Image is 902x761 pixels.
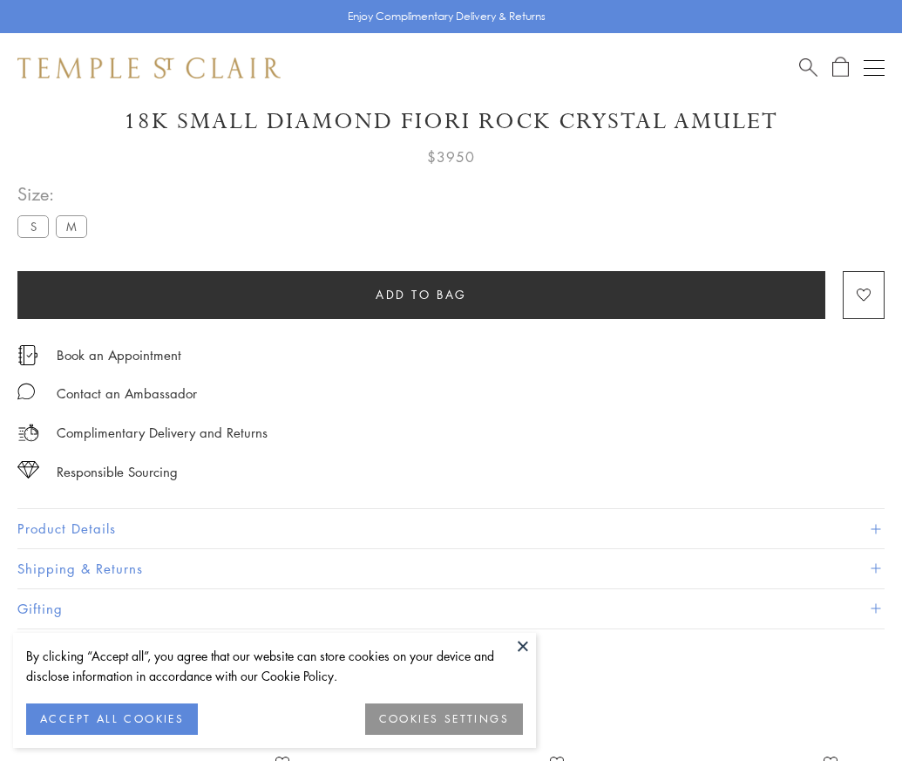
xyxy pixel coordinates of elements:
img: icon_sourcing.svg [17,461,39,479]
span: Add to bag [376,285,467,304]
div: Contact an Ambassador [57,383,197,404]
img: icon_appointment.svg [17,345,38,365]
a: Open Shopping Bag [832,57,849,78]
span: $3950 [427,146,475,168]
button: Product Details [17,509,885,548]
div: Responsible Sourcing [57,461,178,483]
img: MessageIcon-01_2.svg [17,383,35,400]
p: Complimentary Delivery and Returns [57,422,268,444]
a: Book an Appointment [57,345,181,364]
h1: 18K Small Diamond Fiori Rock Crystal Amulet [17,106,885,137]
label: S [17,215,49,237]
button: Gifting [17,589,885,629]
button: COOKIES SETTINGS [365,703,523,735]
a: Search [799,57,817,78]
button: Open navigation [864,58,885,78]
span: Size: [17,180,94,208]
label: M [56,215,87,237]
div: By clicking “Accept all”, you agree that our website can store cookies on your device and disclos... [26,646,523,686]
button: Shipping & Returns [17,549,885,588]
button: ACCEPT ALL COOKIES [26,703,198,735]
button: Add to bag [17,271,825,319]
img: icon_delivery.svg [17,422,39,444]
p: Enjoy Complimentary Delivery & Returns [348,8,546,25]
img: Temple St. Clair [17,58,281,78]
